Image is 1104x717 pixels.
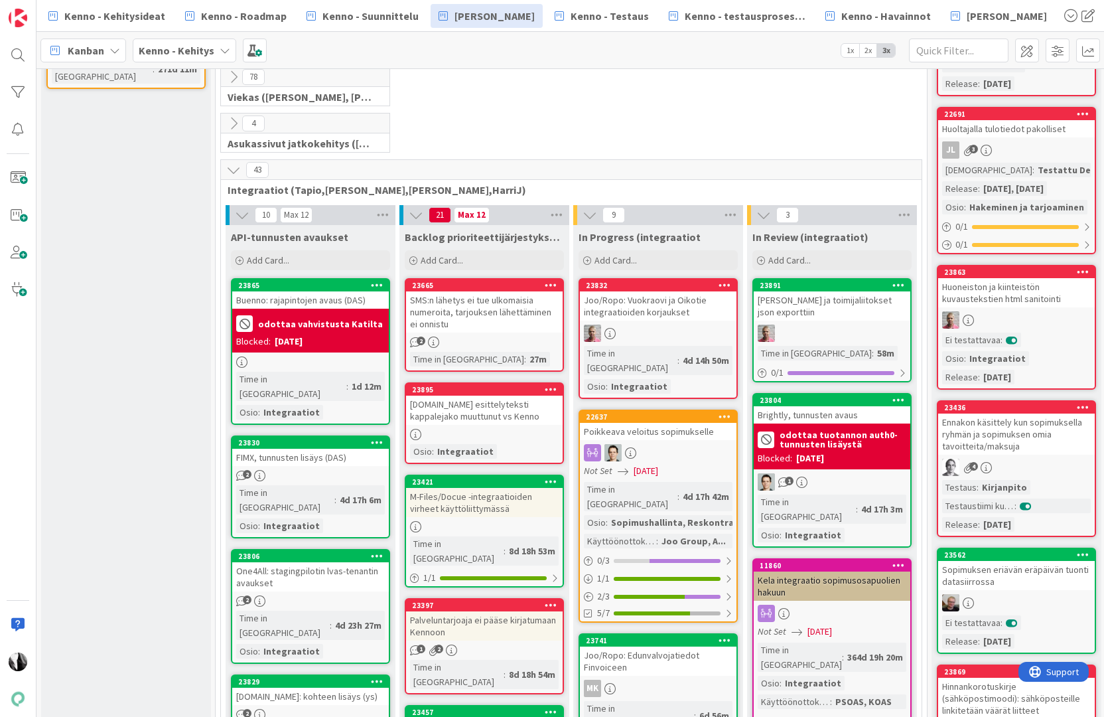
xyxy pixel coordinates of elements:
[9,653,27,671] img: KV
[232,676,389,705] div: 23829[DOMAIN_NAME]: kohteen lisäys (ys)
[232,550,389,592] div: 23806One4All: stagingpilotin lvas-tenantin avaukset
[978,181,980,196] span: :
[938,236,1095,253] div: 0/1
[944,110,1095,119] div: 22691
[679,489,732,504] div: 4d 17h 42m
[177,4,295,28] a: Kenno - Roadmap
[580,444,736,461] div: TT
[597,572,610,586] span: 1 / 1
[584,482,677,511] div: Time in [GEOGRAPHIC_DATA]
[944,403,1095,412] div: 23436
[40,4,173,28] a: Kenno - Kehitysideat
[758,625,786,637] i: Not Set
[980,76,1014,91] div: [DATE]
[258,644,260,659] span: :
[758,676,780,690] div: Osio
[586,281,736,290] div: 23832
[584,325,601,342] img: HJ
[64,8,165,24] span: Kenno - Kehitysideat
[942,459,959,476] img: PH
[406,384,563,425] div: 23895[DOMAIN_NAME] esittelyteksti kappalejako muuttunut vs Kenno
[597,590,610,603] span: 2 / 3
[238,438,389,447] div: 23830
[334,493,336,507] span: :
[677,489,679,504] span: :
[454,8,535,24] span: [PERSON_NAME]
[938,120,1095,137] div: Huoltajalla tulotiedot pakolliset
[580,588,736,605] div: 2/3
[942,615,1000,630] div: Ei testattavaa
[978,517,980,532] span: :
[584,465,612,477] i: Not Set
[228,90,373,104] span: Viekas (Samuli, Saara, Mika, Pirjo, Keijo, TommiHä, Rasmus)
[942,351,964,366] div: Osio
[406,570,563,586] div: 1/1
[406,279,563,291] div: 23665
[964,200,966,214] span: :
[874,346,898,360] div: 58m
[322,8,419,24] span: Kenno - Suunnittelu
[580,279,736,291] div: 23832
[580,411,736,440] div: 22637Poikkeava veloitus sopimukselle
[980,370,1014,384] div: [DATE]
[942,634,978,649] div: Release
[584,346,677,375] div: Time in [GEOGRAPHIC_DATA]
[232,291,389,309] div: Buenno: rajapintojen avaus (DAS)
[938,311,1095,329] div: HJ
[231,230,348,244] span: API-tunnusten avaukset
[980,181,1047,196] div: [DATE], [DATE]
[434,444,497,459] div: Integraatiot
[9,690,27,708] img: avatar
[238,552,389,561] div: 23806
[580,680,736,697] div: MK
[330,618,332,633] span: :
[232,437,389,449] div: 23830
[780,430,906,449] b: odottaa tuotannon auth0-tunnusten lisäystä
[859,44,877,57] span: 2x
[938,141,1095,159] div: JL
[782,676,845,690] div: Integraatiot
[858,502,906,517] div: 4d 17h 3m
[942,76,978,91] div: Release
[758,694,830,709] div: Käyttöönottokriittisyys
[942,370,978,384] div: Release
[242,116,265,131] span: 4
[238,677,389,686] div: 23829
[406,476,563,517] div: 23421M-Files/Docue -integraatioiden virheet käyttöliittymässä
[754,279,910,321] div: 23891[PERSON_NAME] ja toimijaliitokset json exporttiin
[246,162,269,178] span: 43
[944,268,1095,277] div: 23863
[634,464,658,478] span: [DATE]
[754,560,910,601] div: 11860Kela integraatio sopimusosapuolien hakuun
[677,353,679,368] span: :
[410,444,432,459] div: Osio
[232,688,389,705] div: [DOMAIN_NAME]: kohteen lisäys (ys)
[232,676,389,688] div: 23829
[679,353,732,368] div: 4d 14h 50m
[9,9,27,27] img: Visit kanbanzone.com
[942,141,959,159] div: JL
[406,599,563,611] div: 23397
[236,518,258,533] div: Osio
[872,346,874,360] span: :
[580,635,736,647] div: 23741
[580,325,736,342] div: HJ
[579,230,701,244] span: In Progress (integraatiot
[584,534,656,548] div: Käyttöönottokriittisyys
[606,515,608,530] span: :
[754,394,910,406] div: 23804
[410,352,524,366] div: Time in [GEOGRAPHIC_DATA]
[597,606,610,620] span: 5/7
[1000,615,1002,630] span: :
[760,396,910,405] div: 23804
[938,666,1095,678] div: 23869
[412,477,563,487] div: 23421
[421,254,463,266] span: Add Card...
[782,528,845,542] div: Integraatiot
[242,69,265,85] span: 78
[754,473,910,491] div: TT
[28,2,60,18] span: Support
[758,495,856,524] div: Time in [GEOGRAPHIC_DATA]
[299,4,427,28] a: Kenno - Suunnittelu
[346,379,348,394] span: :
